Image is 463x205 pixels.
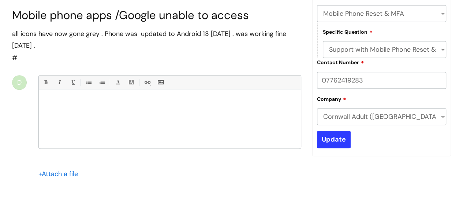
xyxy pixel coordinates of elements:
h1: Mobile phone apps /Google unable to access [12,8,301,22]
a: Link [142,78,152,87]
div: D [12,75,27,90]
a: Insert Image... [156,78,165,87]
label: Specific Question [323,28,373,35]
a: Underline(Ctrl-U) [68,78,77,87]
a: • Unordered List (Ctrl-Shift-7) [84,78,93,87]
div: # [12,28,301,63]
a: Font Color [113,78,122,87]
div: all icons have now gone grey . Phone was updated to Android 13 [DATE] . was working fine [DATE] . [12,28,301,52]
div: Attach a file [38,168,82,180]
a: 1. Ordered List (Ctrl-Shift-8) [97,78,107,87]
input: Update [317,131,351,148]
a: Italic (Ctrl-I) [55,78,64,87]
label: Company [317,95,346,102]
label: Contact Number [317,58,364,66]
a: Bold (Ctrl-B) [41,78,50,87]
a: Back Color [127,78,136,87]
